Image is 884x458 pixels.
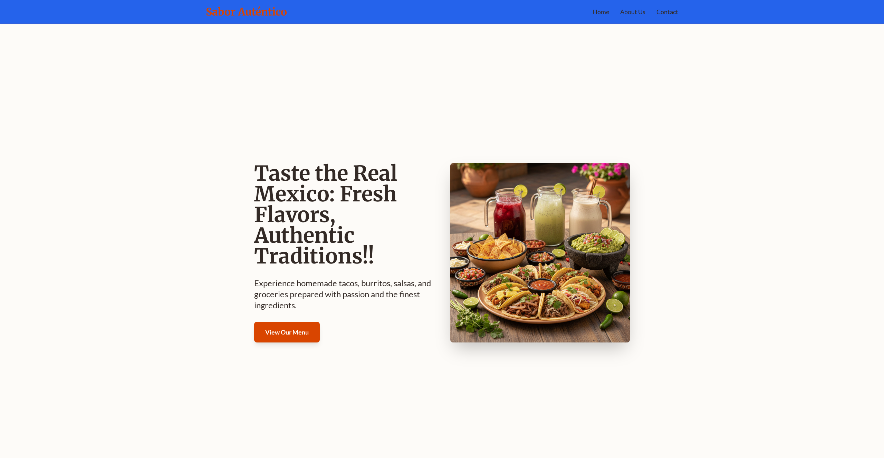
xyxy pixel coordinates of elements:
[656,7,678,17] a: Contact
[620,7,645,17] a: About Us
[450,163,630,342] img: Vibrant Mexican food spread with tacos, guacamole, and agua fresca
[254,163,434,267] h1: Taste the Real Mexico: Fresh Flavors, Authentic Traditions!!
[254,278,434,311] p: Experience homemade tacos, burritos, salsas, and groceries prepared with passion and the finest i...
[206,6,287,18] h1: Sabor Auténtico
[593,7,609,17] a: Home
[254,322,320,342] button: View Our Menu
